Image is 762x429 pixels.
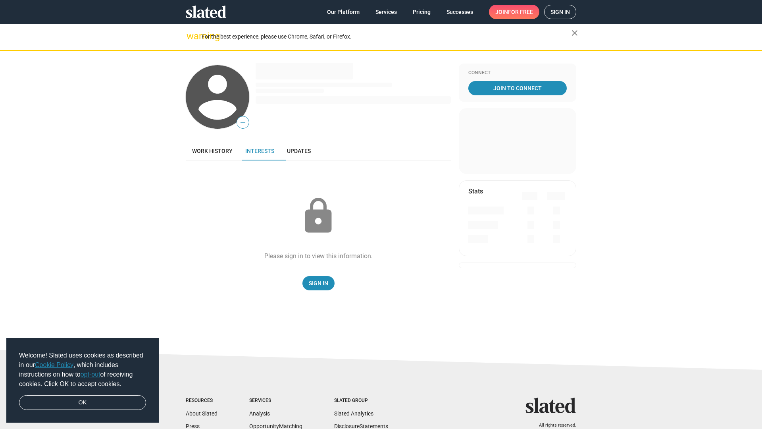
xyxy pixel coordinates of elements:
span: Pricing [413,5,431,19]
a: Slated Analytics [334,410,373,417]
div: Services [249,398,302,404]
a: Successes [440,5,479,19]
span: Sign in [550,5,570,19]
div: cookieconsent [6,338,159,423]
span: Sign In [309,276,328,290]
span: Join To Connect [470,81,565,95]
a: Joinfor free [489,5,539,19]
mat-card-title: Stats [468,187,483,195]
a: opt-out [81,371,100,378]
div: Connect [468,70,567,76]
a: Our Platform [321,5,366,19]
a: About Slated [186,410,217,417]
a: Join To Connect [468,81,567,95]
a: Interests [239,141,281,160]
mat-icon: close [570,28,579,38]
a: Sign In [302,276,335,290]
span: for free [508,5,533,19]
mat-icon: warning [187,31,196,41]
a: Sign in [544,5,576,19]
span: Services [375,5,397,19]
a: Pricing [406,5,437,19]
span: Successes [446,5,473,19]
span: Updates [287,148,311,154]
a: Updates [281,141,317,160]
a: Analysis [249,410,270,417]
mat-icon: lock [298,196,338,236]
a: Services [369,5,403,19]
div: Slated Group [334,398,388,404]
span: Our Platform [327,5,360,19]
div: Resources [186,398,217,404]
a: dismiss cookie message [19,395,146,410]
div: For the best experience, please use Chrome, Safari, or Firefox. [202,31,571,42]
span: Join [495,5,533,19]
span: Welcome! Slated uses cookies as described in our , which includes instructions on how to of recei... [19,351,146,389]
a: Work history [186,141,239,160]
a: Cookie Policy [35,361,73,368]
span: — [237,118,249,128]
span: Work history [192,148,233,154]
div: Please sign in to view this information. [264,252,373,260]
span: Interests [245,148,274,154]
